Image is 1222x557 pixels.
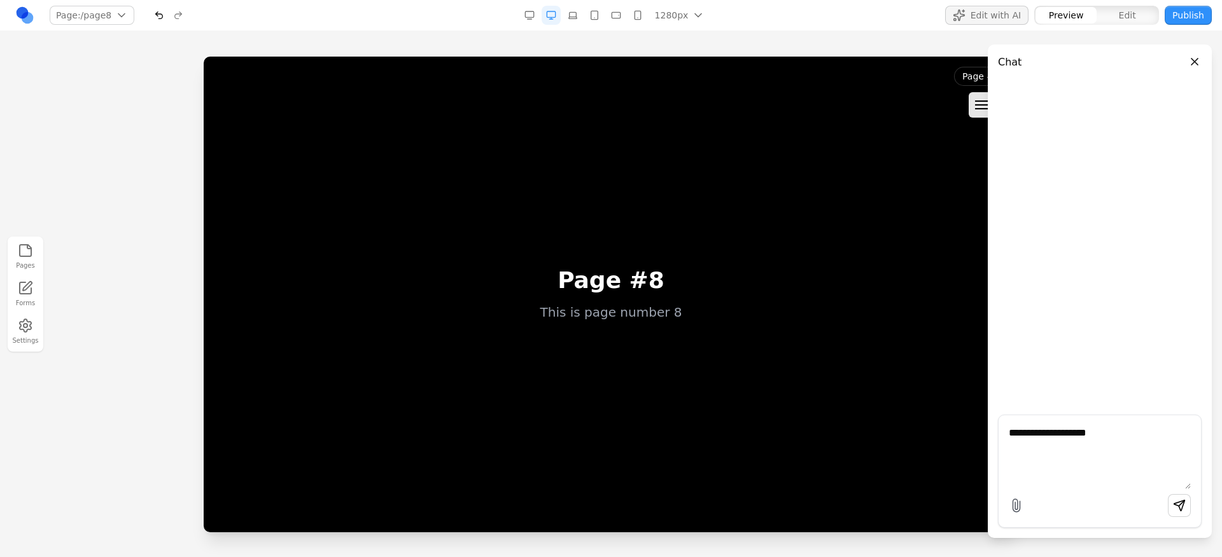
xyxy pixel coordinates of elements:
button: Laptop [563,6,582,25]
button: Edit with AI [945,6,1029,25]
span: Preview [1049,9,1084,22]
button: Page:/page8 [50,6,134,25]
button: Mobile [628,6,647,25]
button: Tablet [585,6,604,25]
button: Mobile Landscape [607,6,626,25]
button: Pages [11,240,39,273]
span: Edit [1119,9,1136,22]
button: Desktop Wide [520,6,539,25]
button: Close panel [1188,55,1202,69]
h3: Chat [998,55,1022,70]
button: Publish [1165,6,1212,25]
span: Edit with AI [971,9,1021,22]
a: Forms [11,278,39,310]
button: Desktop [542,6,561,25]
button: 1280px [650,6,708,25]
iframe: Preview [204,57,1018,532]
h1: Page #8 [336,211,478,237]
p: This is page number 8 [336,247,478,265]
label: Attach file [1009,498,1024,513]
button: Settings [11,315,39,348]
